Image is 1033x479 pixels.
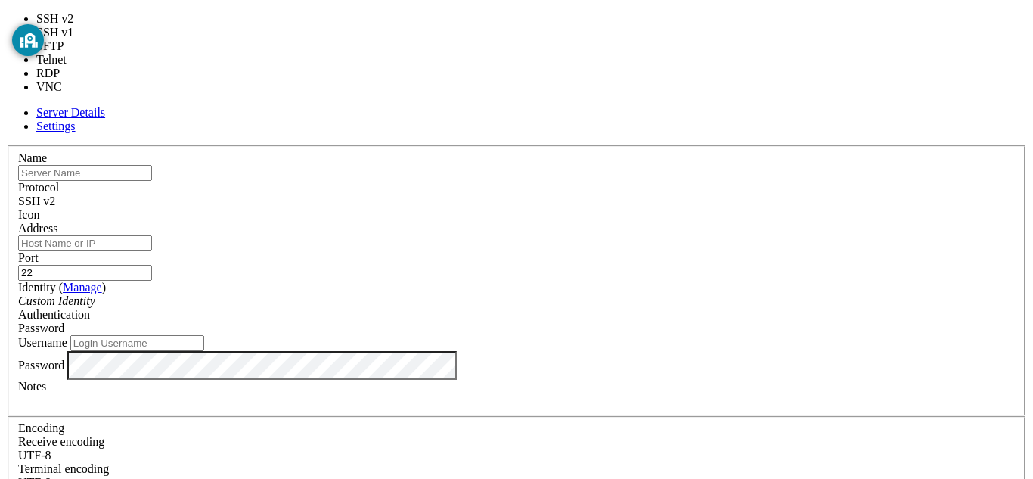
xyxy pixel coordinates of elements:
span: Password [18,322,64,334]
li: Telnet [36,53,88,67]
label: Notes [18,380,46,393]
div: UTF-8 [18,449,1015,462]
label: Authentication [18,308,90,321]
span: SSH v2 [18,194,55,207]
i: Custom Identity [18,294,95,307]
label: Set the expected encoding for data received from the host. If the encodings do not match, visual ... [18,435,104,448]
label: Encoding [18,421,64,434]
label: Protocol [18,181,59,194]
li: RDP [36,67,88,80]
li: SFTP [36,39,88,53]
a: Settings [36,120,76,132]
li: SSH v1 [36,26,88,39]
span: ( ) [59,281,106,294]
li: SSH v2 [36,12,88,26]
label: Port [18,251,39,264]
div: SSH v2 [18,194,1015,208]
input: Server Name [18,165,152,181]
label: Identity [18,281,106,294]
label: Address [18,222,57,235]
input: Login Username [70,335,204,351]
a: Server Details [36,106,105,119]
input: Host Name or IP [18,235,152,251]
a: Manage [63,281,102,294]
div: Password [18,322,1015,335]
label: Icon [18,208,39,221]
label: Password [18,358,64,371]
div: Custom Identity [18,294,1015,308]
label: The default terminal encoding. ISO-2022 enables character map translations (like graphics maps). ... [18,462,109,475]
button: GoGuardian Privacy Information [12,24,44,56]
span: UTF-8 [18,449,51,462]
li: VNC [36,80,88,94]
input: Port Number [18,265,152,281]
label: Username [18,336,67,349]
